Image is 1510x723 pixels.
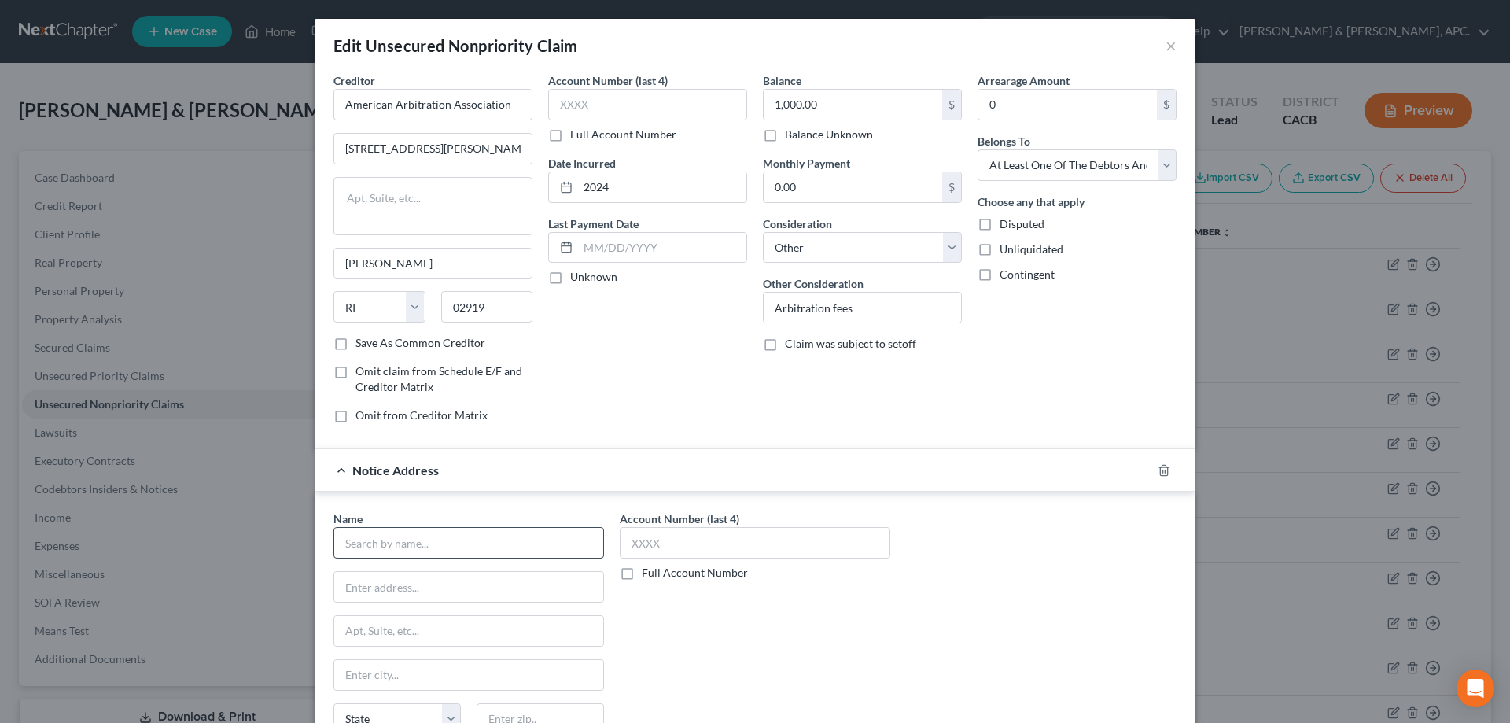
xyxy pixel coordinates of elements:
[978,194,1085,210] label: Choose any that apply
[334,572,603,602] input: Enter address...
[763,72,801,89] label: Balance
[578,172,746,202] input: MM/DD/YYYY
[785,337,916,350] span: Claim was subject to setoff
[333,512,363,526] span: Name
[1000,242,1063,256] span: Unliquidated
[1000,217,1044,231] span: Disputed
[334,616,603,646] input: Apt, Suite, etc...
[355,335,485,351] label: Save As Common Creditor
[978,72,1070,89] label: Arrearage Amount
[333,35,578,57] div: Edit Unsecured Nonpriority Claim
[441,291,533,323] input: Enter zip...
[1000,267,1055,281] span: Contingent
[942,172,961,202] div: $
[578,233,746,263] input: MM/DD/YYYY
[333,527,604,559] input: Search by name...
[334,134,532,164] input: Enter address...
[333,74,375,87] span: Creditor
[352,463,439,478] span: Notice Address
[642,565,748,581] label: Full Account Number
[570,269,617,285] label: Unknown
[570,127,676,142] label: Full Account Number
[548,89,747,120] input: XXXX
[548,155,616,172] label: Date Incurred
[1166,36,1177,55] button: ×
[620,511,739,527] label: Account Number (last 4)
[548,72,668,89] label: Account Number (last 4)
[548,216,639,232] label: Last Payment Date
[978,90,1157,120] input: 0.00
[942,90,961,120] div: $
[764,293,961,323] input: Specify...
[620,527,890,559] input: XXXX
[764,172,942,202] input: 0.00
[763,155,850,172] label: Monthly Payment
[763,275,864,292] label: Other Consideration
[355,408,488,422] span: Omit from Creditor Matrix
[334,249,532,279] input: Enter city...
[1457,670,1494,707] div: Open Intercom Messenger
[355,364,522,393] span: Omit claim from Schedule E/F and Creditor Matrix
[334,660,603,690] input: Enter city...
[785,127,873,142] label: Balance Unknown
[764,90,942,120] input: 0.00
[763,216,832,232] label: Consideration
[333,89,532,120] input: Search creditor by name...
[1157,90,1176,120] div: $
[978,135,1030,148] span: Belongs To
